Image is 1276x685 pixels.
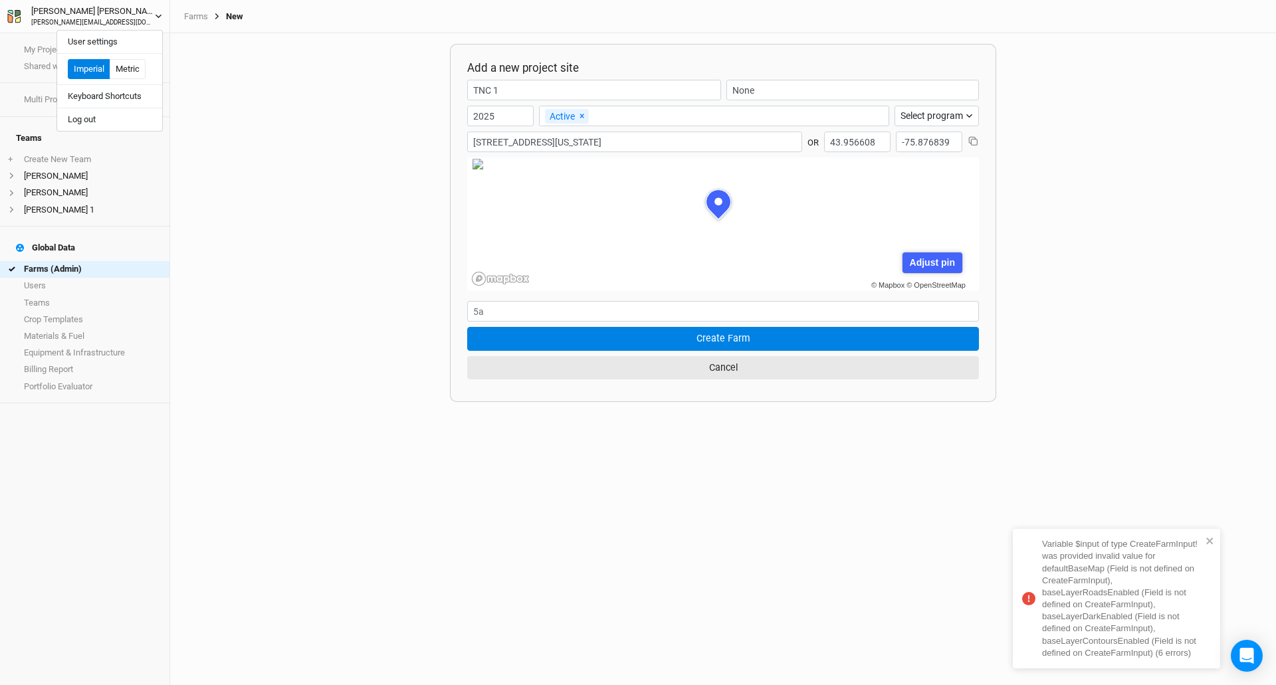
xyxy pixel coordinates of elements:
a: Farms [184,11,208,22]
button: Create Farm [467,327,979,350]
span: × [580,110,584,121]
input: Project/Farm Name [467,80,721,100]
h2: Add a new project site [467,61,979,74]
div: [PERSON_NAME][EMAIL_ADDRESS][DOMAIN_NAME] [31,18,155,28]
input: Address (123 James St...) [467,132,802,152]
a: © Mapbox [871,281,904,289]
button: close [1206,534,1215,546]
input: 5a [467,301,979,322]
button: Imperial [68,59,110,79]
div: Select program [901,109,963,123]
div: Adjust pin [903,252,962,273]
button: Keyboard Shortcuts [57,88,162,105]
button: Metric [110,59,146,79]
div: Variable $input of type CreateFarmInput! was provided invalid value for defaultBaseMap (Field is ... [1042,538,1202,659]
span: + [8,154,13,165]
div: Global Data [16,243,75,253]
button: [PERSON_NAME] [PERSON_NAME][PERSON_NAME][EMAIL_ADDRESS][DOMAIN_NAME] [7,4,163,28]
div: Open Intercom Messenger [1231,640,1263,672]
input: None [726,80,979,100]
div: OR [807,137,819,149]
h4: Teams [8,125,161,151]
a: © OpenStreetMap [906,281,966,289]
button: Copy [968,136,979,147]
button: User settings [57,33,162,50]
button: Select program [895,106,979,126]
div: Active [545,109,589,124]
a: Mapbox logo [471,271,530,286]
input: Longitude [896,132,962,152]
input: Latitude [824,132,891,152]
div: New [208,11,243,22]
button: Log out [57,111,162,128]
button: Remove [575,108,589,124]
button: Cancel [467,356,979,379]
div: [PERSON_NAME] [PERSON_NAME] [31,5,155,18]
input: Start Year [467,106,534,126]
